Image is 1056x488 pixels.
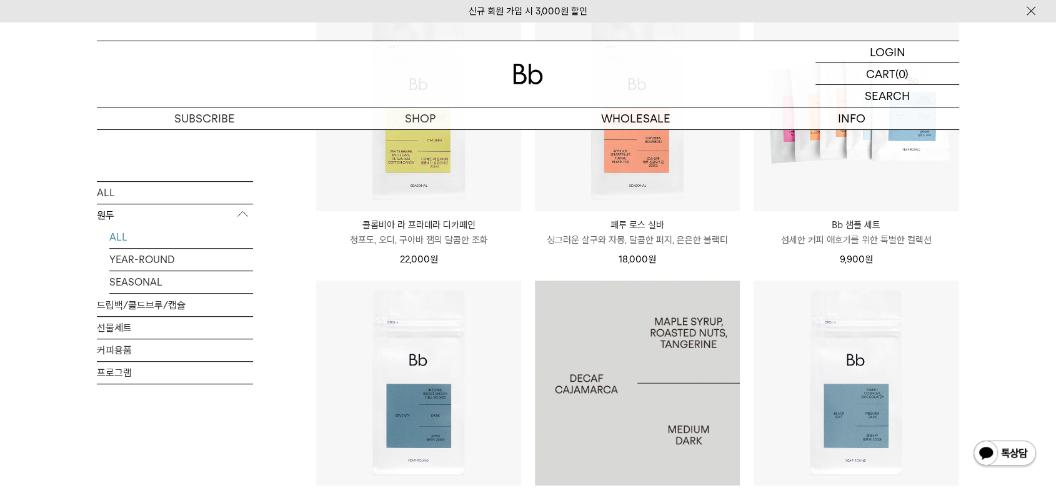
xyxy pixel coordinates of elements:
p: 청포도, 오디, 구아바 잼의 달콤한 조화 [316,232,521,247]
span: 9,900 [840,254,873,265]
p: 섬세한 커피 애호가를 위한 특별한 컬렉션 [754,232,959,247]
img: 로고 [513,64,543,84]
a: 커피용품 [97,339,253,361]
a: YEAR-ROUND [109,249,253,271]
a: SUBSCRIBE [97,107,312,129]
a: SHOP [312,107,528,129]
a: Bb 샘플 세트 섬세한 커피 애호가를 위한 특별한 컬렉션 [754,217,959,247]
a: ALL [97,182,253,204]
p: 싱그러운 살구와 자몽, 달콤한 퍼지, 은은한 블랙티 [535,232,740,247]
p: INFO [744,107,959,129]
p: 페루 로스 실바 [535,217,740,232]
a: 신규 회원 가입 시 3,000원 할인 [469,6,587,17]
p: CART [866,63,895,84]
p: WHOLESALE [528,107,744,129]
span: 원 [648,254,656,265]
a: 프로그램 [97,362,253,384]
p: 콜롬비아 라 프라데라 디카페인 [316,217,521,232]
p: LOGIN [870,41,905,62]
a: SEASONAL [109,271,253,293]
a: ALL [109,226,253,248]
span: 원 [865,254,873,265]
a: LOGIN [815,41,959,63]
p: Bb 샘플 세트 [754,217,959,232]
a: 드립백/콜드브루/캡슐 [97,294,253,316]
a: 콜롬비아 라 프라데라 디카페인 청포도, 오디, 구아바 잼의 달콤한 조화 [316,217,521,247]
p: (0) [895,63,909,84]
span: 원 [430,254,438,265]
span: 22,000 [400,254,438,265]
img: 1000000082_add2_057.jpg [535,281,740,486]
p: 원두 [97,204,253,227]
a: 선물세트 [97,317,253,339]
img: 블랙수트 [754,281,959,486]
span: 18,000 [619,254,656,265]
p: SEARCH [865,85,910,107]
a: 페루 로스 실바 싱그러운 살구와 자몽, 달콤한 퍼지, 은은한 블랙티 [535,217,740,247]
a: 페루 디카페인 [535,281,740,486]
img: 세븐티 [316,281,521,486]
img: 카카오톡 채널 1:1 채팅 버튼 [972,439,1037,469]
a: CART (0) [815,63,959,85]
